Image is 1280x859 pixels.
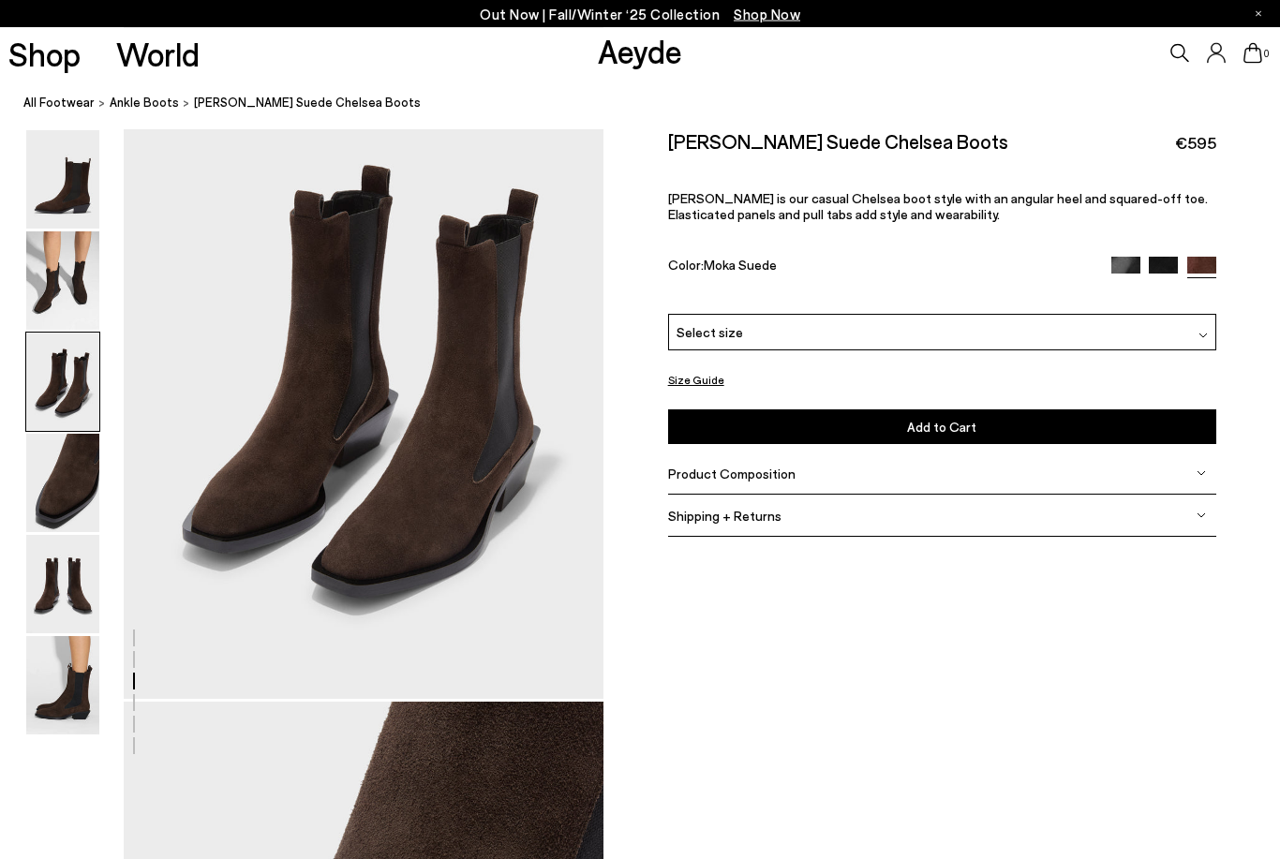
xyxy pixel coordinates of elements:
button: Size Guide [668,369,724,392]
span: Moka Suede [704,258,777,274]
img: svg%3E [1197,511,1206,521]
span: [PERSON_NAME] Suede Chelsea Boots [194,94,421,113]
div: Color: [668,258,1094,279]
a: All Footwear [23,94,95,113]
span: ankle boots [110,96,179,111]
p: [PERSON_NAME] is our casual Chelsea boot style with an angular heel and squared-off toe. Elastica... [668,191,1216,223]
span: 0 [1262,49,1272,59]
span: Product Composition [668,467,796,482]
img: Luna Suede Chelsea Boots - Image 5 [26,536,99,634]
img: svg%3E [1197,469,1206,479]
img: Luna Suede Chelsea Boots - Image 3 [26,333,99,432]
span: €595 [1175,132,1216,156]
span: Select size [677,323,743,343]
a: Aeyde [598,31,682,70]
img: Luna Suede Chelsea Boots - Image 4 [26,435,99,533]
nav: breadcrumb [23,79,1280,130]
span: Shipping + Returns [668,509,781,525]
h2: [PERSON_NAME] Suede Chelsea Boots [668,130,1008,154]
p: Out Now | Fall/Winter ‘25 Collection [480,3,800,26]
a: ankle boots [110,94,179,113]
span: Navigate to /collections/new-in [734,6,800,22]
a: World [116,37,200,70]
span: Add to Cart [907,420,976,436]
a: Shop [8,37,81,70]
img: Luna Suede Chelsea Boots - Image 1 [26,131,99,230]
button: Add to Cart [668,410,1216,445]
img: Luna Suede Chelsea Boots - Image 6 [26,637,99,735]
img: svg%3E [1198,332,1208,341]
img: Luna Suede Chelsea Boots - Image 2 [26,232,99,331]
a: 0 [1243,43,1262,64]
